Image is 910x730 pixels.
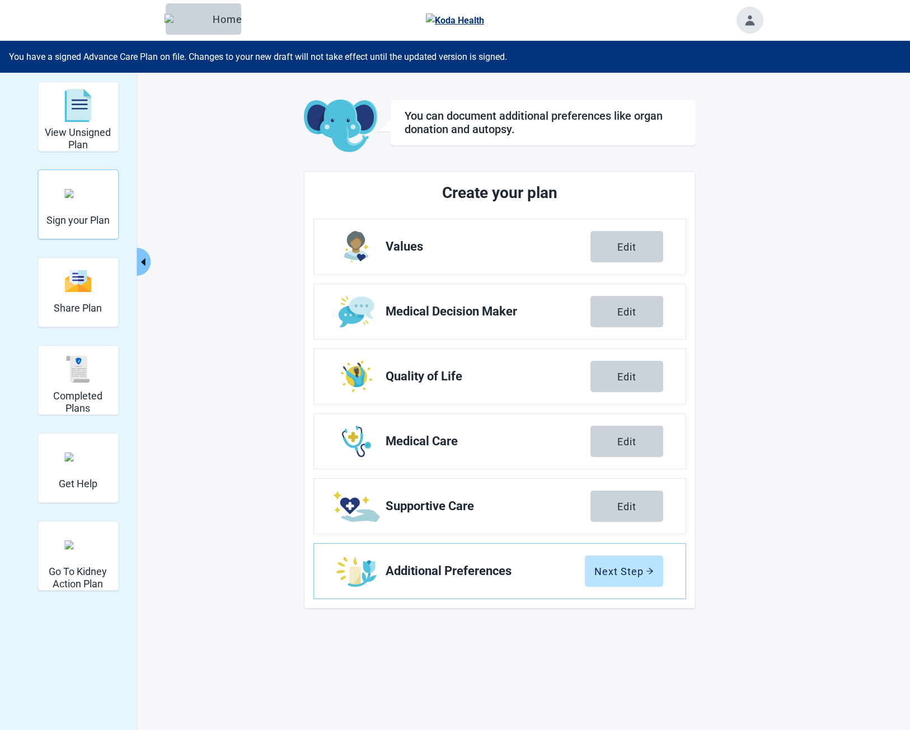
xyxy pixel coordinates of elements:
div: Edit [617,501,636,512]
h2: Go To Kidney Action Plan [43,566,114,590]
h2: Share Plan [54,302,102,314]
span: Values [386,240,590,253]
div: Get Help [37,433,119,503]
img: svg%3e [64,269,91,293]
img: kidney_action_plan.svg [64,540,91,549]
button: Edit [590,296,663,327]
a: Edit Values section [314,219,686,274]
img: make_plan_official.svg [64,189,91,198]
a: Edit Supportive Care section [314,479,686,534]
img: person-question.svg [64,453,91,461]
div: Home [175,13,232,25]
div: Edit [617,241,636,252]
a: Edit Medical Care section [314,414,686,469]
span: caret-left [138,257,148,267]
button: Toggle account menu [737,7,763,34]
div: Go To Kidney Action Plan [37,521,119,591]
div: Completed Plans [37,345,119,415]
div: Next Step [594,566,654,577]
span: Medical Decision Maker [386,305,590,318]
h2: View Unsigned Plan [43,126,114,150]
div: Edit [617,306,636,317]
a: Edit Additional Preferences section [314,544,686,599]
img: svg%3e [64,89,91,123]
button: Edit [590,361,663,392]
span: Additional Preferences [386,564,585,578]
main: Main content [237,100,763,609]
a: Edit Quality of Life section [314,349,686,404]
h1: You can document additional preferences like organ donation and autopsy. [405,109,682,136]
h2: Completed Plans [43,390,114,414]
h2: Sign your Plan [46,214,110,227]
button: Edit [590,426,663,457]
img: Koda Health [426,13,484,27]
button: Collapse menu [137,248,151,276]
button: Edit [590,491,663,522]
span: arrow-right [646,567,654,575]
img: svg%3e [64,356,91,383]
button: ElephantHome [166,3,241,35]
div: Share Plan [37,257,119,327]
img: Elephant [165,14,208,24]
button: Next Steparrow-right [585,555,663,587]
div: Sign your Plan [37,169,119,239]
span: Quality of Life [386,370,590,383]
span: Medical Care [386,435,590,448]
button: Edit [590,231,663,262]
img: Koda Elephant [304,100,377,153]
h2: Create your plan [355,181,644,205]
div: View Unsigned Plan [37,82,119,152]
div: Edit [617,371,636,382]
div: Edit [617,436,636,447]
a: Edit Medical Decision Maker section [314,284,686,339]
h2: Get Help [59,478,97,490]
span: Supportive Care [386,500,590,513]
